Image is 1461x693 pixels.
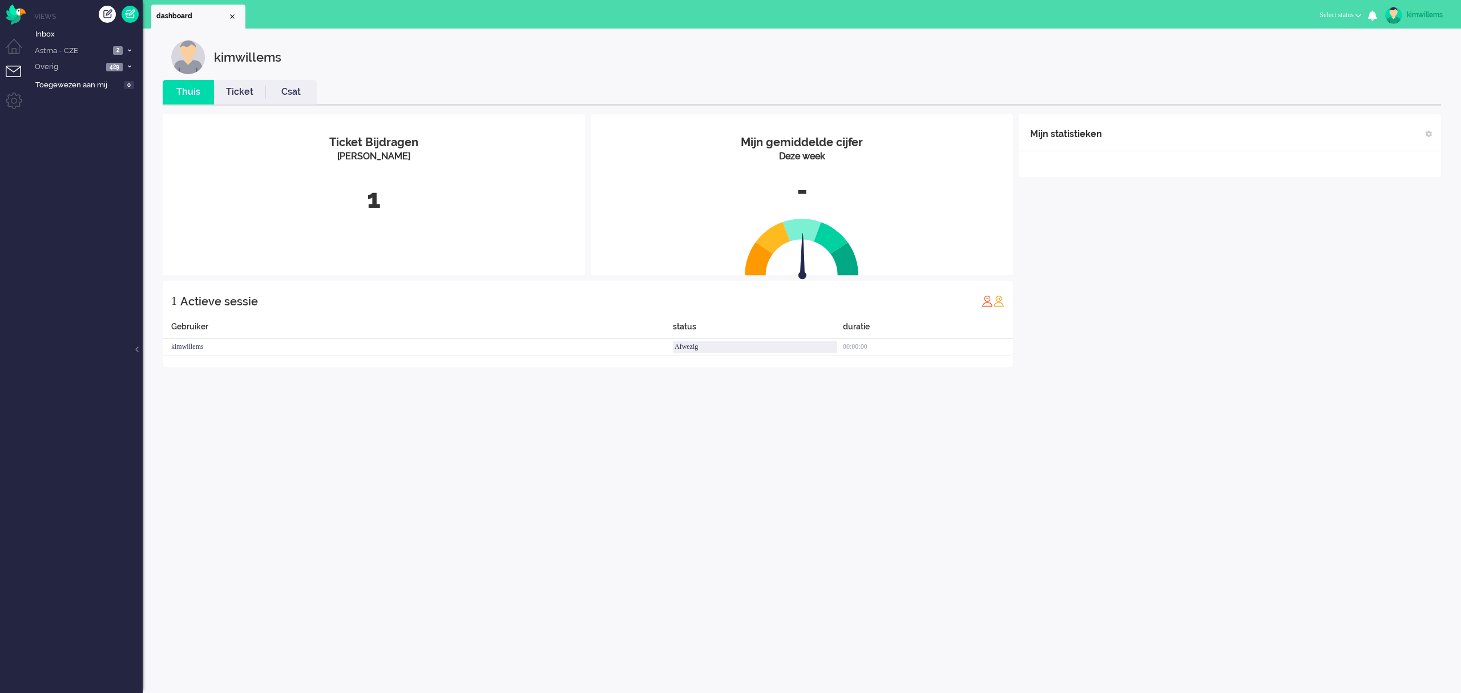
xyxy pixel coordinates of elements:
[745,218,859,276] img: semi_circle.svg
[265,80,317,104] li: Csat
[151,5,245,29] li: Dashboard
[1407,9,1450,21] div: kimwillems
[156,11,228,21] span: dashboard
[214,86,265,99] a: Ticket
[214,40,281,74] div: kimwillems
[163,86,214,99] a: Thuis
[6,5,26,25] img: flow_omnibird.svg
[171,150,576,163] div: [PERSON_NAME]
[993,295,1004,307] img: profile_orange.svg
[163,80,214,104] li: Thuis
[171,40,205,74] img: customer.svg
[843,321,1013,339] div: duratie
[982,295,993,307] img: profile_red.svg
[6,39,31,65] li: Dashboard menu
[35,80,120,91] span: Toegewezen aan mij
[113,46,123,55] span: 2
[33,27,143,40] a: Inbox
[171,134,576,151] div: Ticket Bijdragen
[35,29,143,40] span: Inbox
[171,180,576,218] div: 1
[6,92,31,118] li: Admin menu
[171,289,177,312] div: 1
[673,321,843,339] div: status
[1313,3,1368,29] li: Select status
[1383,7,1450,24] a: kimwillems
[1319,11,1354,19] span: Select status
[214,80,265,104] li: Ticket
[180,290,258,313] div: Actieve sessie
[599,172,1004,209] div: -
[163,339,673,356] div: kimwillems
[673,341,837,353] div: Afwezig
[228,12,237,21] div: Close tab
[163,321,673,339] div: Gebruiker
[1385,7,1402,24] img: avatar
[33,62,103,72] span: Overig
[34,11,143,21] li: Views
[6,66,31,91] li: Tickets menu
[122,6,139,23] a: Quick Ticket
[33,78,143,91] a: Toegewezen aan mij 0
[124,81,134,90] span: 0
[599,134,1004,151] div: Mijn gemiddelde cijfer
[33,46,110,57] span: Astma - CZE
[6,7,26,16] a: Omnidesk
[1030,123,1102,146] div: Mijn statistieken
[265,86,317,99] a: Csat
[106,63,123,71] span: 429
[1313,7,1368,23] button: Select status
[599,150,1004,163] div: Deze week
[843,339,1013,356] div: 00:00:00
[778,233,827,282] img: arrow.svg
[99,6,116,23] div: Creëer ticket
